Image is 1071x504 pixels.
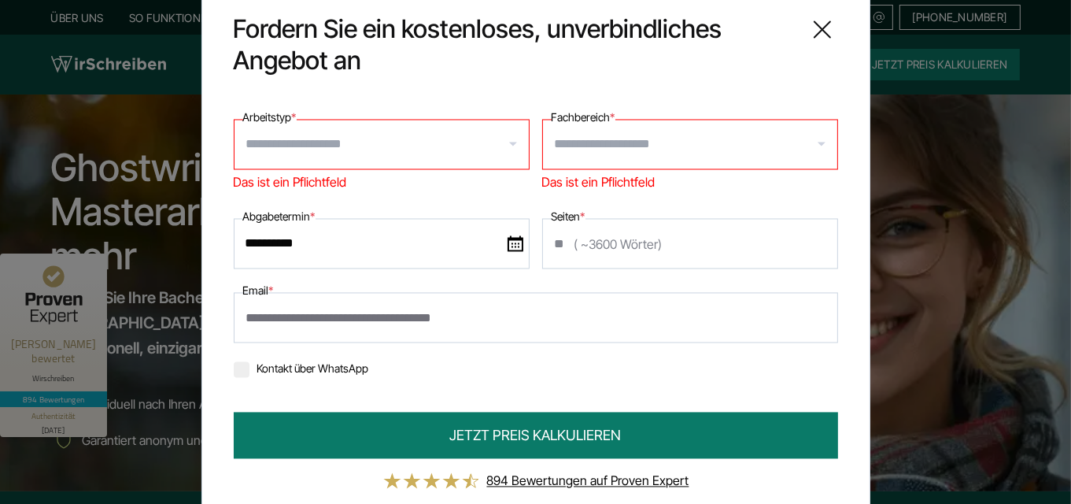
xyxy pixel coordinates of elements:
span: Das ist ein Pflichtfeld [542,175,656,191]
label: Kontakt über WhatsApp [234,362,369,376]
input: date [234,219,530,269]
label: Email [243,282,274,301]
label: Abgabetermin [243,208,316,227]
label: Fachbereich [552,109,615,128]
img: date [508,236,523,252]
span: Fordern Sie ein kostenloses, unverbindliches Angebot an [234,14,794,77]
span: JETZT PREIS KALKULIEREN [450,425,622,447]
label: Arbeitstyp [243,109,297,128]
span: Das ist ein Pflichtfeld [234,175,347,191]
label: Seiten [552,208,585,227]
button: JETZT PREIS KALKULIEREN [234,413,838,459]
a: 894 Bewertungen auf Proven Expert [487,473,689,489]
